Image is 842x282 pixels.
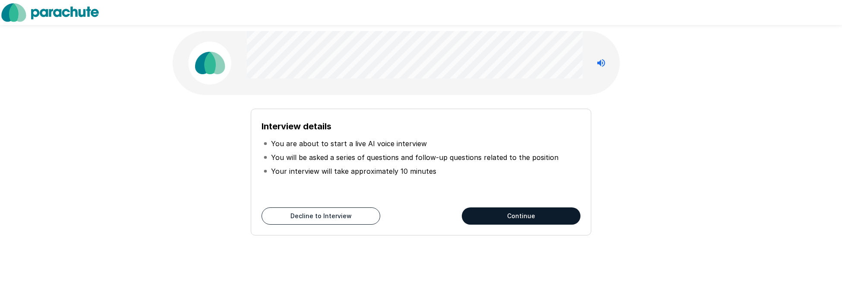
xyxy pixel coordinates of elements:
b: Interview details [262,121,331,132]
button: Stop reading questions aloud [593,54,610,72]
button: Decline to Interview [262,207,380,225]
p: Your interview will take approximately 10 minutes [271,166,436,176]
p: You are about to start a live AI voice interview [271,138,427,149]
button: Continue [462,207,580,225]
p: You will be asked a series of questions and follow-up questions related to the position [271,152,558,163]
img: parachute_avatar.png [188,41,231,85]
